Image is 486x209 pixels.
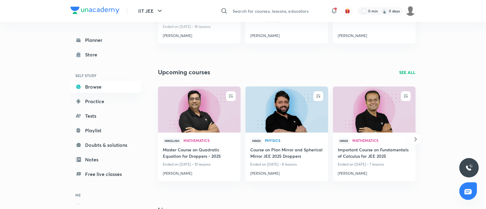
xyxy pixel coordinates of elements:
[70,168,141,180] a: Free live classes
[163,137,181,144] span: Hinglish
[333,86,416,133] a: new-thumbnail
[163,147,236,160] a: Master Course on Quadratic Equation for Droppers - 2025
[85,51,101,58] div: Store
[405,6,416,16] img: Preeti patil
[70,49,141,61] a: Store
[70,110,141,122] a: Tests
[338,168,411,176] a: [PERSON_NAME]
[135,5,167,17] button: IIT JEE
[245,86,329,133] img: new-thumbnail
[338,31,411,39] a: [PERSON_NAME]
[163,31,236,39] a: [PERSON_NAME]
[399,69,416,76] a: SEE ALL
[70,70,141,81] h6: SELF STUDY
[183,139,236,143] a: Mathematics
[70,7,119,15] a: Company Logo
[352,139,411,143] a: Mathematics
[70,190,141,200] h6: ME
[163,23,236,31] p: Ended on [DATE] • 18 lessons
[70,153,141,166] a: Notes
[230,3,326,19] input: Search for courses, lessons, educators
[338,147,411,160] a: Important Course on Fundamentals of Calculus for JEE 2025
[70,124,141,137] a: Playlist
[345,8,350,14] img: avatar
[157,86,241,133] img: new-thumbnail
[70,34,141,46] a: Planner
[338,160,411,168] p: Ended on [DATE] • 7 lessons
[163,160,236,168] p: Ended on [DATE] • 10 lessons
[352,139,411,142] span: Mathematics
[250,160,323,168] p: Ended on [DATE] • 8 lessons
[343,6,352,16] button: avatar
[465,164,473,171] img: ttu
[158,68,210,77] h2: Upcoming courses
[250,31,323,39] a: [PERSON_NAME]
[245,86,328,133] a: new-thumbnail
[70,95,141,107] a: Practice
[158,86,241,133] a: new-thumbnail
[70,81,141,93] a: Browse
[70,7,119,14] img: Company Logo
[250,137,262,144] span: Hindi
[183,139,236,142] span: Mathematics
[70,139,141,151] a: Doubts & solutions
[332,86,416,133] img: new-thumbnail
[265,139,323,143] a: Physics
[250,168,323,176] a: [PERSON_NAME]
[250,147,323,160] a: Course on Plan Mirror and Spherical Mirror JEE 2025 Droppers
[338,137,350,144] span: Hindi
[382,8,388,14] img: streak
[163,168,236,176] a: [PERSON_NAME]
[265,139,323,142] span: Physics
